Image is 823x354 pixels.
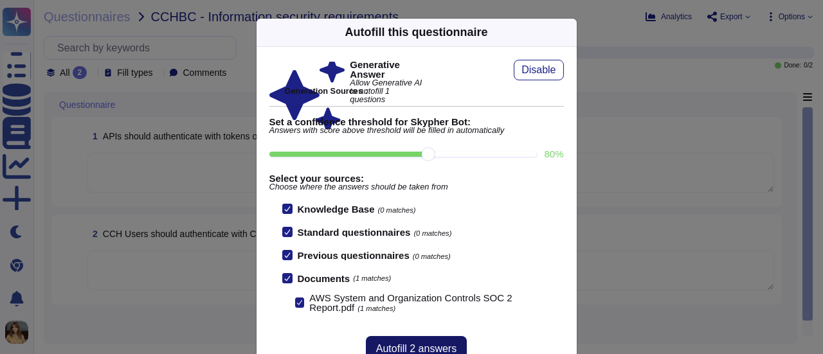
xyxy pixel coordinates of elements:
b: Documents [298,274,350,283]
label: 80 % [544,149,563,159]
button: Disable [514,60,563,80]
b: Standard questionnaires [298,227,411,238]
span: Choose where the answers should be taken from [269,183,564,191]
b: Knowledge Base [298,204,375,215]
span: AWS System and Organization Controls SOC 2 Report.pdf [309,292,512,313]
span: (1 matches) [357,305,395,312]
b: Generative Answer [350,60,426,79]
span: Answers with score above threshold will be filled in automatically [269,127,564,135]
span: Allow Generative AI to autofill 1 questions [350,79,426,103]
span: (0 matches) [378,206,416,214]
b: Set a confidence threshold for Skypher Bot: [269,117,564,127]
b: Previous questionnaires [298,250,410,261]
span: Autofill 2 answers [376,344,457,354]
div: Autofill this questionnaire [345,24,487,41]
b: Generation Sources : [285,86,368,96]
span: Disable [521,65,556,75]
span: (0 matches) [413,252,451,260]
span: (0 matches) [413,229,451,237]
span: (1 matches) [353,275,391,282]
b: Select your sources: [269,173,564,183]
